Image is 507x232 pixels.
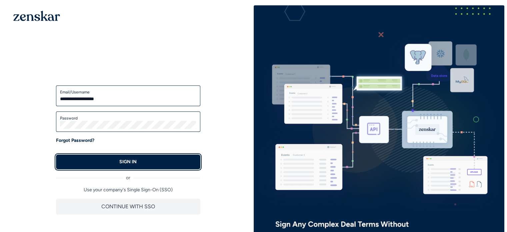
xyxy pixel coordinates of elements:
p: Use your company's Single Sign-On (SSO) [56,187,200,193]
div: or [56,169,200,181]
a: Forgot Password? [56,137,94,144]
button: SIGN IN [56,155,200,169]
label: Password [60,115,196,121]
p: SIGN IN [119,159,137,165]
label: Email/Username [60,89,196,95]
img: 1OGAJ2xQqyY4LXKgY66KYq0eOWRCkrZdAb3gUhuVAqdWPZE9SRJmCz+oDMSn4zDLXe31Ii730ItAGKgCKgCCgCikA4Av8PJUP... [13,11,60,21]
button: CONTINUE WITH SSO [56,199,200,215]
